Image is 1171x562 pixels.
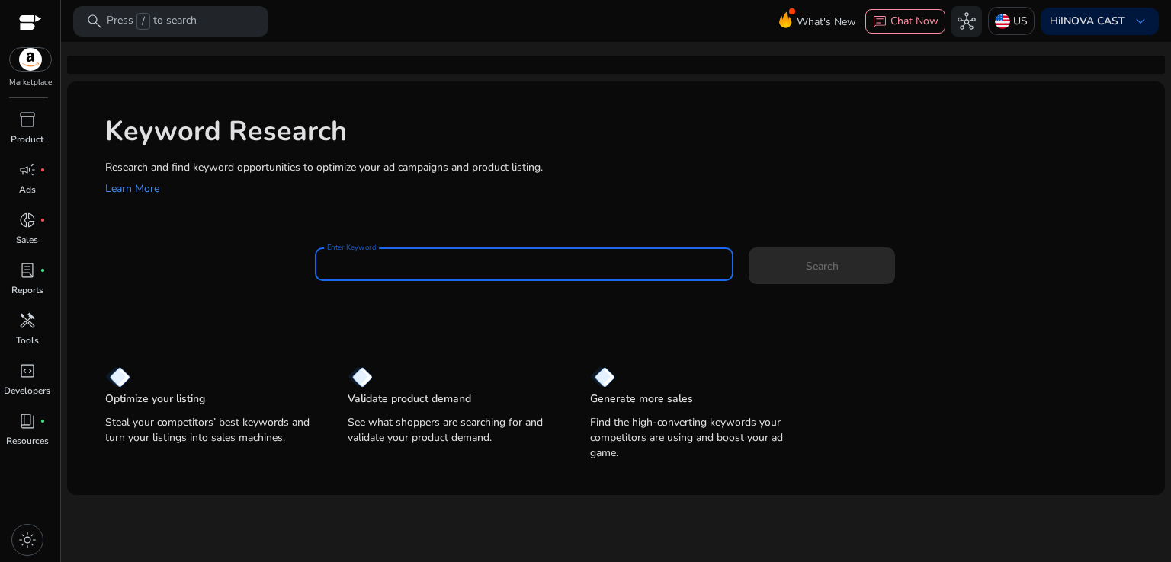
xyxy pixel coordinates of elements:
p: Marketplace [9,77,52,88]
img: amazon.svg [10,48,51,71]
span: code_blocks [18,362,37,380]
p: Validate product demand [348,391,471,407]
button: chatChat Now [865,9,945,34]
p: Product [11,133,43,146]
span: fiber_manual_record [40,217,46,223]
span: fiber_manual_record [40,167,46,173]
span: handyman [18,311,37,330]
b: INOVA CAST [1060,14,1125,28]
button: hub [951,6,982,37]
p: Press to search [107,13,197,30]
p: Developers [4,384,50,398]
p: Sales [16,233,38,247]
p: Reports [11,283,43,297]
p: Ads [19,183,36,196]
span: What's New [797,8,856,35]
span: lab_profile [18,261,37,279]
p: Generate more sales [590,391,693,407]
span: / [136,13,150,30]
p: Tools [16,334,39,347]
span: hub [958,12,976,30]
span: book_4 [18,412,37,430]
p: US [1013,8,1028,34]
p: Steal your competitors’ best keywords and turn your listings into sales machines. [105,415,317,445]
p: Hi [1050,16,1125,27]
mat-label: Enter Keyword [327,242,376,253]
p: Optimize your listing [105,391,205,407]
span: Chat Now [890,14,938,28]
h1: Keyword Research [105,115,1150,148]
img: us.svg [995,14,1010,29]
a: Learn More [105,181,159,196]
span: search [85,12,104,30]
span: donut_small [18,211,37,229]
span: inventory_2 [18,110,37,129]
span: fiber_manual_record [40,267,46,273]
span: keyboard_arrow_down [1131,12,1150,30]
p: Resources [6,434,49,448]
p: See what shoppers are searching for and validate your product demand. [348,415,560,445]
img: diamond.svg [105,366,130,388]
span: light_mode [18,531,37,549]
img: diamond.svg [590,366,615,388]
p: Research and find keyword opportunities to optimize your ad campaigns and product listing. [105,159,1150,175]
img: diamond.svg [348,366,373,388]
span: chat [872,14,887,30]
span: fiber_manual_record [40,418,46,424]
span: campaign [18,161,37,179]
p: Find the high-converting keywords your competitors are using and boost your ad game. [590,415,802,461]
